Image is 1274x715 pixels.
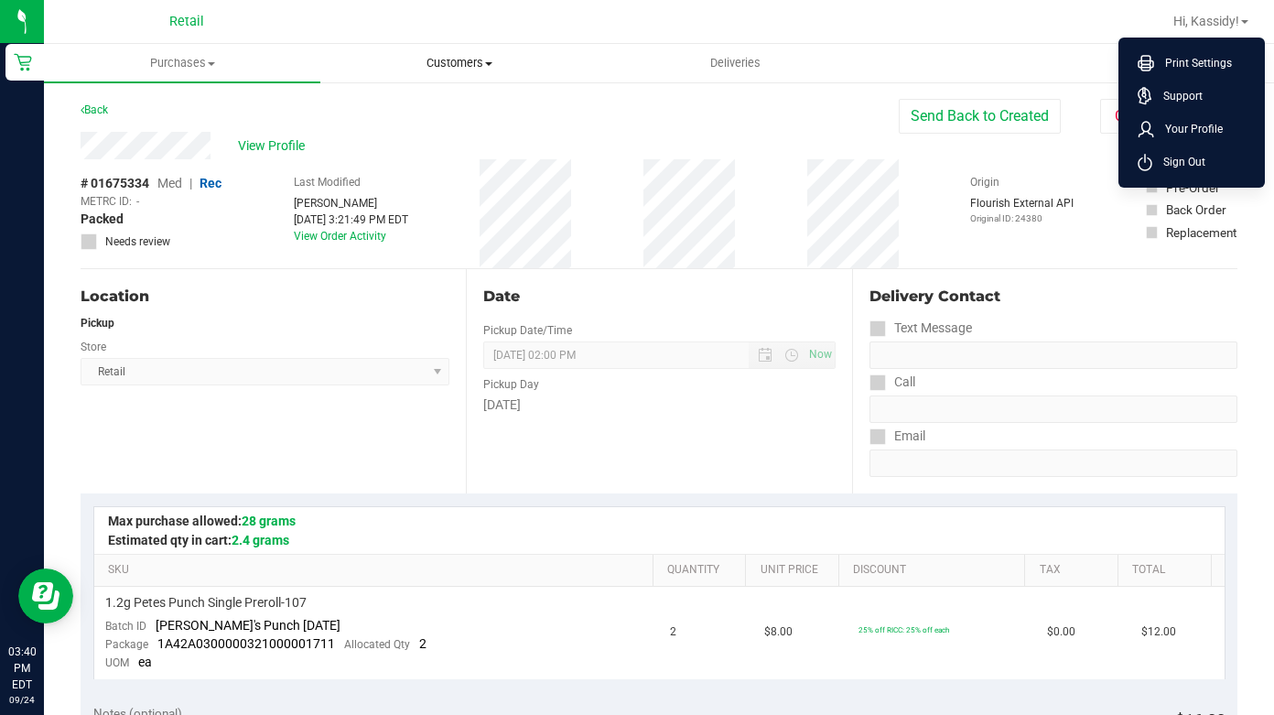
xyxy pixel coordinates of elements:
[108,563,645,578] a: SKU
[670,623,676,641] span: 2
[764,623,793,641] span: $8.00
[869,423,925,450] label: Email
[970,174,999,190] label: Origin
[232,533,289,547] span: 2.4 grams
[869,369,915,395] label: Call
[105,233,170,250] span: Needs review
[136,193,139,210] span: -
[858,625,949,634] span: 25% off RICC: 25% off each
[869,286,1237,308] div: Delivery Contact
[242,514,296,528] span: 28 grams
[105,594,307,612] span: 1.2g Petes Punch Single Preroll-107
[483,322,572,339] label: Pickup Date/Time
[14,53,32,71] inline-svg: Retail
[44,55,320,71] span: Purchases
[108,514,296,528] span: Max purchase allowed:
[81,174,149,193] span: # 01675334
[1138,87,1253,105] a: Support
[1123,146,1260,179] li: Sign Out
[970,195,1074,225] div: Flourish External API
[869,341,1237,369] input: Format: (999) 999-9999
[1141,623,1176,641] span: $12.00
[108,533,289,547] span: Estimated qty in cart:
[344,638,410,651] span: Allocated Qty
[1047,623,1075,641] span: $0.00
[81,317,114,330] strong: Pickup
[970,211,1074,225] p: Original ID: 24380
[81,193,132,210] span: METRC ID:
[8,644,36,693] p: 03:40 PM EDT
[1154,54,1232,72] span: Print Settings
[81,210,124,229] span: Packed
[1132,563,1204,578] a: Total
[321,55,596,71] span: Customers
[899,99,1061,134] button: Send Back to Created
[238,136,311,156] span: View Profile
[294,230,386,243] a: View Order Activity
[667,563,739,578] a: Quantity
[598,44,874,82] a: Deliveries
[105,656,129,669] span: UOM
[1100,99,1237,134] button: Cancel Purchase
[1152,153,1205,171] span: Sign Out
[1152,87,1203,105] span: Support
[8,693,36,707] p: 09/24
[869,315,972,341] label: Text Message
[761,563,832,578] a: Unit Price
[483,376,539,393] label: Pickup Day
[320,44,597,82] a: Customers
[189,176,192,190] span: |
[686,55,785,71] span: Deliveries
[169,14,204,29] span: Retail
[200,176,221,190] span: Rec
[1166,223,1236,242] div: Replacement
[81,286,449,308] div: Location
[81,339,106,355] label: Store
[157,176,182,190] span: Med
[18,569,73,623] iframe: Resource center
[157,636,335,651] span: 1A42A0300000321000001711
[81,103,108,116] a: Back
[1154,120,1223,138] span: Your Profile
[869,395,1237,423] input: Format: (999) 999-9999
[44,44,320,82] a: Purchases
[1166,200,1226,219] div: Back Order
[1040,563,1111,578] a: Tax
[1173,14,1239,28] span: Hi, Kassidy!
[483,395,835,415] div: [DATE]
[419,636,426,651] span: 2
[294,195,408,211] div: [PERSON_NAME]
[853,563,1018,578] a: Discount
[294,174,361,190] label: Last Modified
[138,655,152,669] span: ea
[294,211,408,228] div: [DATE] 3:21:49 PM EDT
[483,286,835,308] div: Date
[105,638,148,651] span: Package
[156,618,340,633] span: [PERSON_NAME]'s Punch [DATE]
[105,620,146,633] span: Batch ID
